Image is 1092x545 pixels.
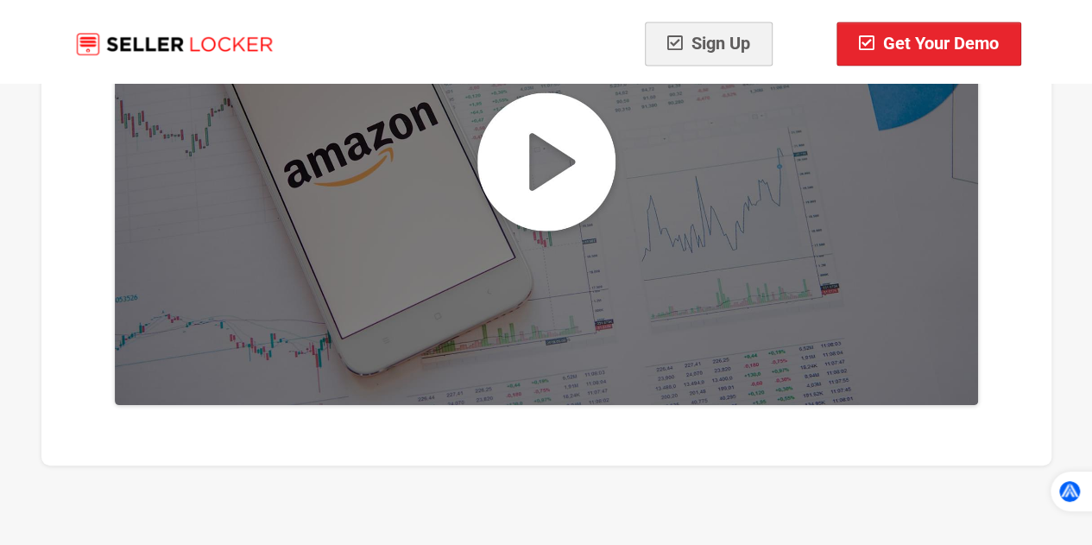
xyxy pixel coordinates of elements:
[836,22,1021,66] a: Get Your Demo
[859,33,999,54] span: Get Your Demo
[645,22,773,66] a: Sign Up
[667,33,750,54] span: Sign Up
[1006,459,1071,524] iframe: Drift Widget Chat Controller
